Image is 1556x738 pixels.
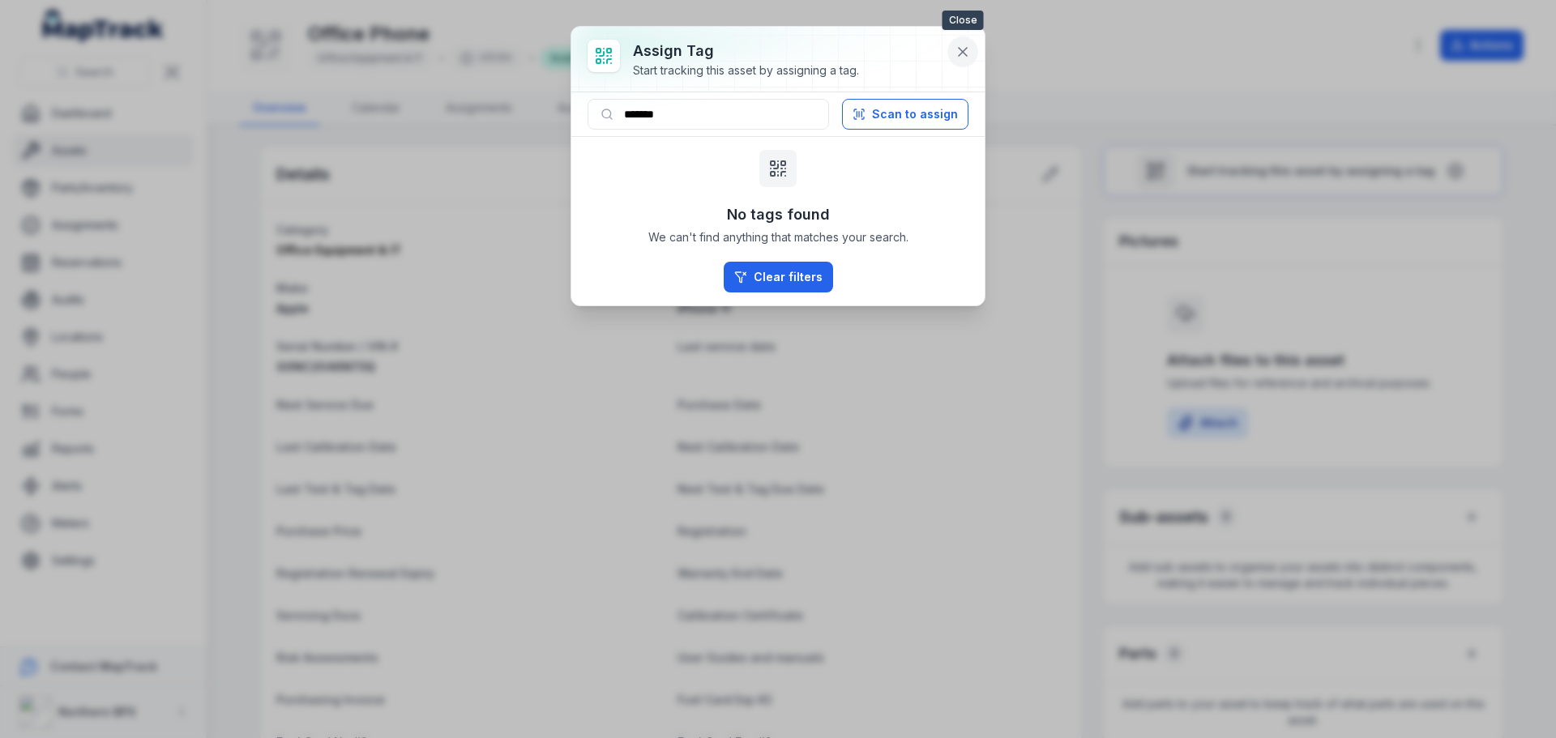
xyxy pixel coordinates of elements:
[724,262,833,292] button: Clear filters
[727,203,830,226] h3: No tags found
[633,40,859,62] h3: Assign tag
[842,99,968,130] button: Scan to assign
[648,229,908,245] span: We can't find anything that matches your search.
[633,62,859,79] div: Start tracking this asset by assigning a tag.
[943,11,984,30] span: Close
